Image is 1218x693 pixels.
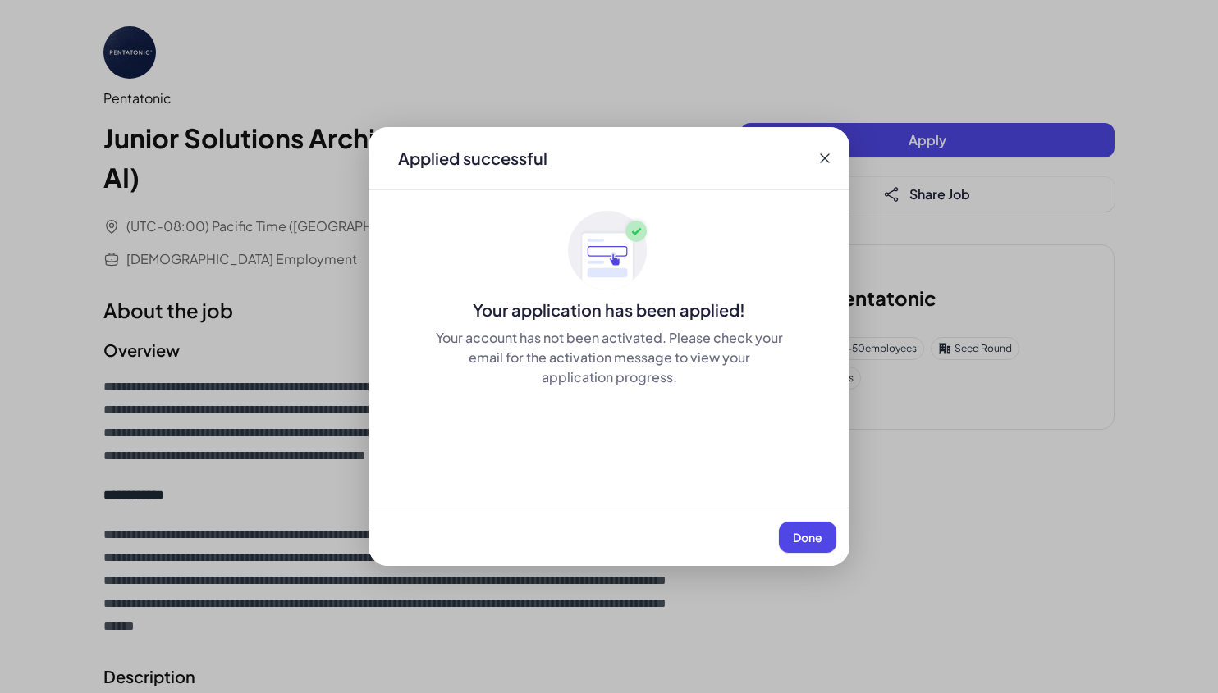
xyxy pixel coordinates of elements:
[369,299,849,321] div: Your application has been applied!
[398,147,547,170] div: Applied successful
[779,522,836,553] button: Done
[434,328,784,387] div: Your account has not been activated. Please check your email for the activation message to view y...
[793,530,822,545] span: Done
[568,210,650,292] img: ApplyedMaskGroup3.svg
